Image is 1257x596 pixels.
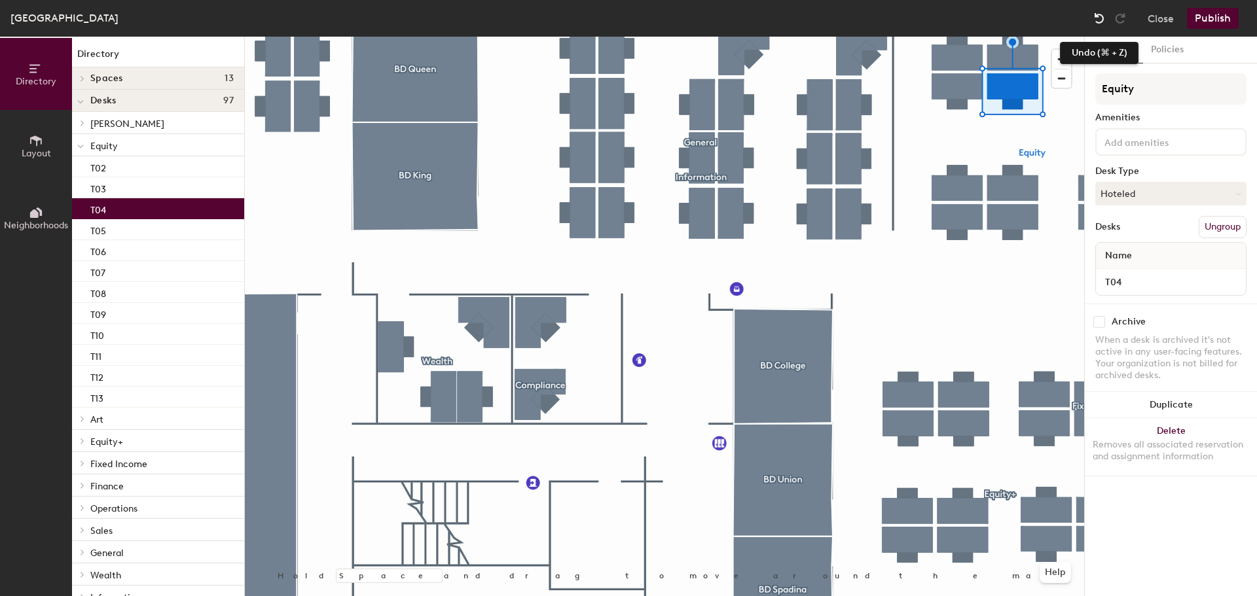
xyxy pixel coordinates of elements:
div: Amenities [1095,113,1247,123]
button: Help [1040,562,1071,583]
p: T09 [90,306,106,321]
span: Spaces [90,73,123,84]
div: Desks [1095,222,1120,232]
button: Duplicate [1085,392,1257,418]
p: T11 [90,347,101,362]
span: Operations [90,503,137,514]
div: Desk Type [1095,166,1247,177]
button: Hoteled [1095,182,1247,205]
button: Publish [1187,8,1239,29]
p: T04 [90,201,106,216]
div: Removes all associated reservation and assignment information [1093,439,1249,463]
img: Undo [1093,12,1106,25]
p: T03 [90,180,106,195]
button: Close [1148,8,1174,29]
div: Archive [1112,317,1146,327]
span: [PERSON_NAME] [90,118,164,130]
p: T07 [90,264,105,279]
p: T12 [90,368,103,383]
span: Wealth [90,570,121,581]
p: T06 [90,243,106,258]
input: Unnamed desk [1099,273,1243,291]
p: T08 [90,285,106,300]
span: Name [1099,244,1139,268]
span: 13 [225,73,234,84]
span: Directory [16,76,56,87]
span: General [90,548,124,559]
button: DeleteRemoves all associated reservation and assignment information [1085,418,1257,476]
span: Sales [90,525,113,536]
span: Layout [22,148,51,159]
h1: Directory [72,47,244,67]
p: T13 [90,389,103,404]
span: Finance [90,481,124,492]
button: Policies [1143,37,1192,63]
span: 97 [223,96,234,106]
span: Desks [90,96,116,106]
input: Add amenities [1102,133,1220,149]
img: Redo [1114,12,1127,25]
button: Ungroup [1199,216,1247,238]
span: Fixed Income [90,459,147,470]
p: T05 [90,222,106,237]
span: Neighborhoods [4,220,68,231]
span: Equity+ [90,436,123,447]
span: Equity [90,141,118,152]
p: T10 [90,326,104,342]
button: Details [1097,37,1143,63]
span: Art [90,414,103,425]
div: [GEOGRAPHIC_DATA] [10,10,118,26]
p: T02 [90,159,106,174]
div: When a desk is archived it's not active in any user-facing features. Your organization is not bil... [1095,334,1247,381]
